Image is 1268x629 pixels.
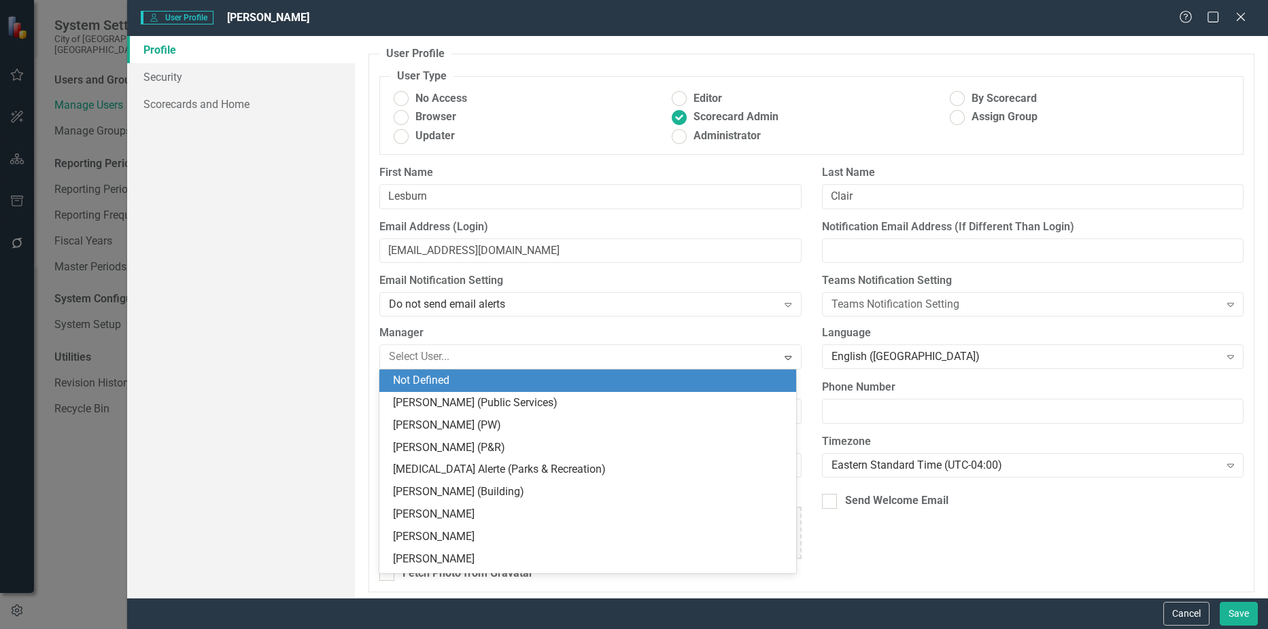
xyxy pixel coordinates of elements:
div: [PERSON_NAME] (PW) [393,418,788,433]
label: Email Address (Login) [379,219,801,235]
div: Do not send email alerts [389,297,777,312]
span: [PERSON_NAME] [227,11,309,24]
label: Notification Email Address (If Different Than Login) [822,219,1244,235]
label: Timezone [822,434,1244,450]
span: Editor [693,91,722,107]
button: Cancel [1163,602,1210,626]
div: [MEDICAL_DATA] Alerte (Parks & Recreation) [393,462,788,478]
div: [PERSON_NAME] (P&R) [393,440,788,456]
span: Updater [415,128,455,144]
div: [PERSON_NAME] [393,507,788,522]
label: First Name [379,165,801,181]
div: [PERSON_NAME] [393,529,788,545]
span: Browser [415,109,456,125]
span: No Access [415,91,467,107]
span: Administrator [693,128,761,144]
label: Phone Number [822,380,1244,395]
div: Send Welcome Email [845,493,948,509]
span: Assign Group [972,109,1038,125]
div: Not Defined [393,373,788,389]
span: Scorecard Admin [693,109,778,125]
div: English ([GEOGRAPHIC_DATA]) [832,349,1220,365]
label: Email Notification Setting [379,273,801,289]
label: Last Name [822,165,1244,181]
legend: User Type [390,69,453,84]
span: User Profile [141,11,213,24]
a: Scorecards and Home [127,90,356,118]
button: Save [1220,602,1258,626]
span: By Scorecard [972,91,1037,107]
div: Eastern Standard Time (UTC-04:00) [832,457,1220,473]
div: Fetch Photo from Gravatar [402,566,533,581]
label: Language [822,325,1244,341]
a: Security [127,63,356,90]
label: Teams Notification Setting [822,273,1244,289]
legend: User Profile [379,46,451,62]
div: [PERSON_NAME] [393,552,788,567]
div: [PERSON_NAME] (Building) [393,484,788,500]
a: Profile [127,36,356,63]
div: Teams Notification Setting [832,297,1220,312]
div: [PERSON_NAME] (Public Services) [393,395,788,411]
label: Manager [379,325,801,341]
